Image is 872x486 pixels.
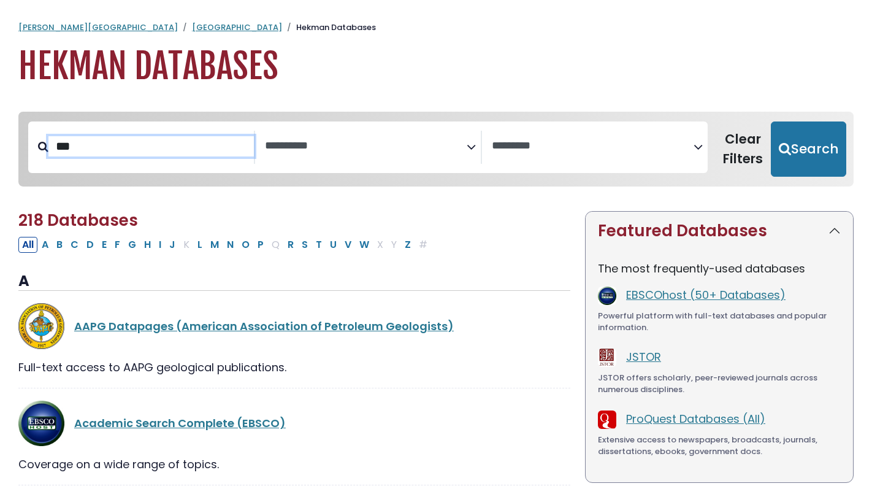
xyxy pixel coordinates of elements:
[53,237,66,253] button: Filter Results B
[238,237,253,253] button: Filter Results O
[74,415,286,431] a: Academic Search Complete (EBSCO)
[598,260,841,277] p: The most frequently-used databases
[18,272,570,291] h3: A
[626,411,765,426] a: ProQuest Databases (All)
[341,237,355,253] button: Filter Results V
[626,349,661,364] a: JSTOR
[18,456,570,472] div: Coverage on a wide range of topics.
[38,237,52,253] button: Filter Results A
[282,21,376,34] li: Hekman Databases
[598,434,841,458] div: Extensive access to newspapers, broadcasts, journals, dissertations, ebooks, government docs.
[18,209,138,231] span: 218 Databases
[715,121,771,177] button: Clear Filters
[586,212,853,250] button: Featured Databases
[356,237,373,253] button: Filter Results W
[401,237,415,253] button: Filter Results Z
[67,237,82,253] button: Filter Results C
[155,237,165,253] button: Filter Results I
[18,237,37,253] button: All
[265,140,467,153] textarea: Search
[166,237,179,253] button: Filter Results J
[284,237,297,253] button: Filter Results R
[298,237,312,253] button: Filter Results S
[312,237,326,253] button: Filter Results T
[18,236,432,252] div: Alpha-list to filter by first letter of database name
[111,237,124,253] button: Filter Results F
[18,21,178,33] a: [PERSON_NAME][GEOGRAPHIC_DATA]
[492,140,694,153] textarea: Search
[18,112,854,187] nav: Search filters
[771,121,846,177] button: Submit for Search Results
[18,21,854,34] nav: breadcrumb
[254,237,267,253] button: Filter Results P
[83,237,98,253] button: Filter Results D
[223,237,237,253] button: Filter Results N
[18,46,854,87] h1: Hekman Databases
[98,237,110,253] button: Filter Results E
[598,372,841,396] div: JSTOR offers scholarly, peer-reviewed journals across numerous disciplines.
[18,359,570,376] div: Full-text access to AAPG geological publications.
[598,310,841,334] div: Powerful platform with full-text databases and popular information.
[626,287,786,303] a: EBSCOhost (50+ Databases)
[207,237,223,253] button: Filter Results M
[124,237,140,253] button: Filter Results G
[48,136,254,156] input: Search database by title or keyword
[74,318,454,334] a: AAPG Datapages (American Association of Petroleum Geologists)
[192,21,282,33] a: [GEOGRAPHIC_DATA]
[194,237,206,253] button: Filter Results L
[326,237,340,253] button: Filter Results U
[140,237,155,253] button: Filter Results H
